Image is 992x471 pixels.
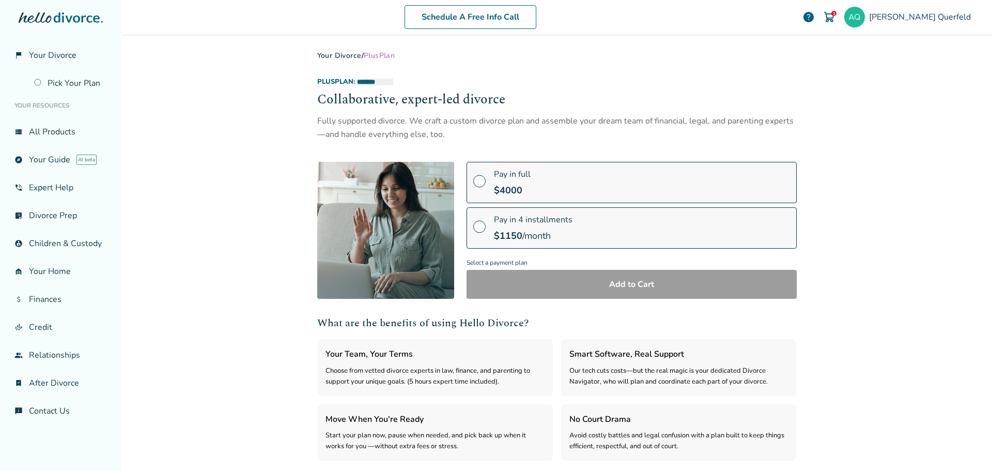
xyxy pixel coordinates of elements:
[569,366,788,388] div: Our tech cuts costs—but the real magic is your dedicated Divorce Navigator, who will plan and coo...
[802,11,815,23] a: help
[569,413,788,426] h3: No Court Drama
[8,371,113,395] a: bookmark_checkAfter Divorce
[14,351,23,359] span: group
[8,232,113,255] a: account_childChildren & Custody
[8,315,113,339] a: finance_modeCredit
[8,260,113,283] a: garage_homeYour Home
[326,366,545,388] div: Choose from vetted divorce experts in law, finance, and parenting to support your unique goals. (...
[823,11,835,23] img: Cart
[14,128,23,136] span: view_list
[8,95,113,116] li: Your Resources
[494,230,572,242] div: /month
[467,270,797,299] button: Add to Cart
[8,204,113,227] a: list_alt_checkDivorce Prep
[317,114,797,142] div: Fully supported divorce. We craft a custom divorce plan and assemble your dream team of financial...
[569,430,788,452] div: Avoid costly battles and legal confusion with a plan built to keep things efficient, respectful, ...
[831,11,836,16] div: 1
[8,43,113,67] a: flag_2Your Divorce
[317,77,355,86] span: Plus Plan:
[14,184,23,192] span: phone_in_talk
[76,155,97,165] span: AI beta
[326,347,545,361] h3: Your Team, Your Terms
[14,323,23,331] span: finance_mode
[494,169,531,180] span: Pay in full
[317,51,362,60] a: Your Divorce
[8,399,113,423] a: chat_infoContact Us
[14,211,23,220] span: list_alt_check
[14,156,23,164] span: explore
[494,184,522,196] span: $ 4000
[844,7,865,27] img: aquerfeld@gmail.com
[8,287,113,311] a: attach_moneyFinances
[8,176,113,200] a: phone_in_talkExpert Help
[317,51,797,60] div: /
[317,90,797,110] h2: Collaborative, expert-led divorce
[14,267,23,276] span: garage_home
[8,120,113,144] a: view_listAll Products
[14,295,23,303] span: attach_money
[326,413,545,426] h3: Move When You're Ready
[8,343,113,367] a: groupRelationships
[29,50,76,61] span: Your Divorce
[317,315,797,331] h2: What are the benefits of using Hello Divorce?
[14,379,23,387] span: bookmark_check
[14,239,23,248] span: account_child
[405,5,536,29] a: Schedule A Free Info Call
[14,407,23,415] span: chat_info
[467,256,797,270] span: Select a payment plan
[940,421,992,471] iframe: Chat Widget
[28,71,113,95] a: Pick Your Plan
[8,148,113,172] a: exploreYour GuideAI beta
[326,430,545,452] div: Start your plan now, pause when needed, and pick back up when it works for you —without extra fee...
[869,11,975,23] span: [PERSON_NAME] Querfeld
[569,347,788,361] h3: Smart Software, Real Support
[494,230,522,242] span: $ 1150
[317,162,454,299] img: [object Object]
[494,214,572,225] span: Pay in 4 installments
[14,51,23,59] span: flag_2
[364,51,395,60] span: Plus Plan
